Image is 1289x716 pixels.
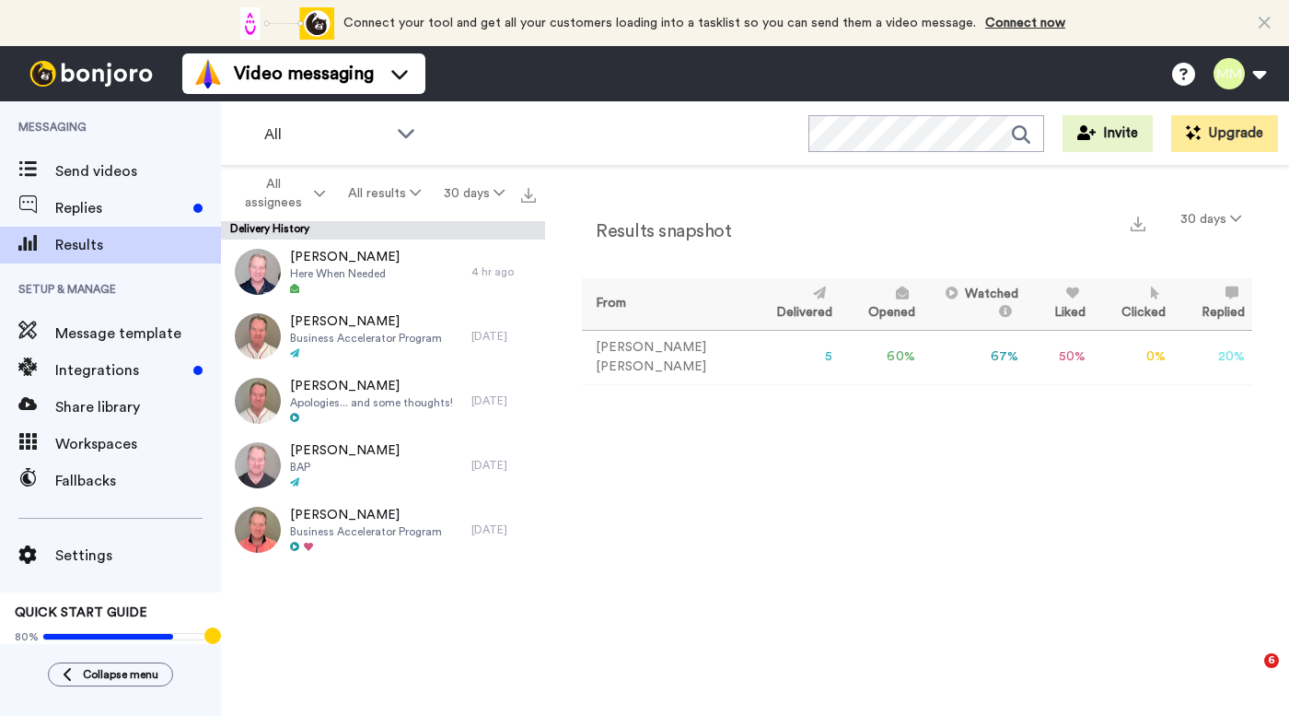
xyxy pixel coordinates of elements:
[290,266,400,281] span: Here When Needed
[233,7,334,40] div: animation
[1171,115,1278,152] button: Upgrade
[582,330,748,384] td: [PERSON_NAME] [PERSON_NAME]
[83,667,158,682] span: Collapse menu
[516,180,541,207] button: Export all results that match these filters now.
[1026,330,1093,384] td: 50 %
[582,278,748,330] th: From
[55,433,221,455] span: Workspaces
[225,168,337,219] button: All assignees
[290,524,442,539] span: Business Accelerator Program
[221,498,545,562] a: [PERSON_NAME]Business Accelerator Program[DATE]
[290,460,400,475] span: BAP
[521,188,536,203] img: export.svg
[1093,278,1173,330] th: Clicked
[1026,278,1093,330] th: Liked
[748,278,840,330] th: Delivered
[471,522,536,537] div: [DATE]
[235,378,281,424] img: 5e96716e-4298-430e-aca0-d9f3f8f7f1b5-thumb.jpg
[432,177,516,210] button: 30 days
[55,396,221,418] span: Share library
[985,17,1065,29] a: Connect now
[235,249,281,295] img: 5d876dbf-c12a-40d8-9e17-a064fe4d40c1-thumb.jpg
[1131,217,1145,231] img: export.svg
[337,177,433,210] button: All results
[471,393,536,408] div: [DATE]
[748,330,840,384] td: 5
[55,545,221,567] span: Settings
[55,359,186,381] span: Integrations
[235,313,281,359] img: d4a71aab-3678-493b-96e9-9ffddd6c5fef-thumb.jpg
[582,221,731,241] h2: Results snapshot
[1173,330,1252,384] td: 20 %
[48,663,173,687] button: Collapse menu
[1226,653,1271,698] iframe: Intercom live chat
[923,278,1027,330] th: Watched
[55,323,221,345] span: Message template
[204,628,221,644] div: Tooltip anchor
[290,331,442,346] span: Business Accelerator Program
[471,264,536,279] div: 4 hr ago
[221,369,545,433] a: [PERSON_NAME]Apologies... and some thoughts![DATE]
[221,240,545,304] a: [PERSON_NAME]Here When Needed4 hr ago
[15,606,147,619] span: QUICK START GUIDE
[290,377,453,395] span: [PERSON_NAME]
[193,59,223,88] img: vm-color.svg
[471,458,536,473] div: [DATE]
[290,441,400,460] span: [PERSON_NAME]
[840,278,923,330] th: Opened
[1093,330,1173,384] td: 0 %
[15,629,39,644] span: 80%
[1169,203,1252,236] button: 30 days
[235,442,281,488] img: f9a1e324-c8c7-4048-83d6-9f91b00c71e4-thumb.jpg
[55,197,186,219] span: Replies
[264,123,388,146] span: All
[55,470,221,492] span: Fallbacks
[290,395,453,410] span: Apologies... and some thoughts!
[343,17,976,29] span: Connect your tool and get all your customers loading into a tasklist so you can send them a video...
[923,330,1027,384] td: 67 %
[221,304,545,369] a: [PERSON_NAME]Business Accelerator Program[DATE]
[290,248,400,266] span: [PERSON_NAME]
[235,507,281,553] img: 9e043665-3c67-4435-8631-b63694811130-thumb.jpg
[1264,653,1279,668] span: 6
[840,330,923,384] td: 60 %
[221,433,545,498] a: [PERSON_NAME]BAP[DATE]
[290,506,442,524] span: [PERSON_NAME]
[22,61,160,87] img: bj-logo-header-white.svg
[221,221,545,240] div: Delivery History
[1063,115,1153,152] button: Invite
[234,61,374,87] span: Video messaging
[1173,278,1252,330] th: Replied
[1125,209,1151,236] button: Export a summary of each team member’s results that match this filter now.
[55,234,221,256] span: Results
[471,329,536,344] div: [DATE]
[290,312,442,331] span: [PERSON_NAME]
[236,175,310,212] span: All assignees
[55,160,221,182] span: Send videos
